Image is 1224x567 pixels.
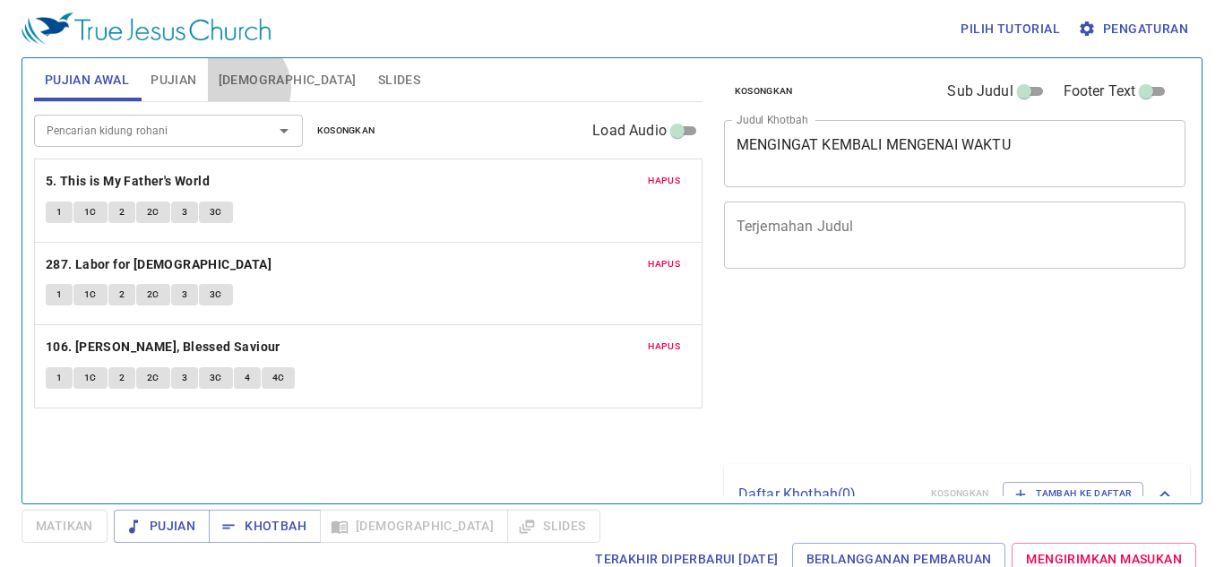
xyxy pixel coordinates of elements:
span: Pujian [151,69,196,91]
span: [DEMOGRAPHIC_DATA] [219,69,357,91]
div: Daftar Khotbah(0)KosongkanTambah ke Daftar [724,464,1190,523]
p: Daftar Khotbah ( 0 ) [738,484,917,505]
span: 3 [182,370,187,386]
button: 3C [199,202,233,223]
span: 2 [119,204,125,220]
button: 1C [73,202,108,223]
span: 2C [147,287,159,303]
span: 1 [56,370,62,386]
b: 106. [PERSON_NAME], Blessed Saviour [46,336,280,358]
button: 4 [234,367,261,389]
span: Sub Judul [947,81,1013,102]
button: Hapus [637,253,691,275]
button: 3 [171,202,198,223]
button: Open [272,118,297,143]
button: Khotbah [209,510,321,543]
button: 1 [46,284,73,305]
button: Pengaturan [1074,13,1195,46]
span: Khotbah [223,515,306,537]
b: 5. This is My Father's World [46,170,210,193]
button: 287. Labor for [DEMOGRAPHIC_DATA] [46,253,275,276]
span: 4 [245,370,250,386]
span: Slides [378,69,420,91]
b: 287. Labor for [DEMOGRAPHIC_DATA] [46,253,272,276]
span: 1C [84,370,97,386]
span: 1 [56,204,62,220]
span: Pengaturan [1082,18,1188,40]
span: Load Audio [592,120,667,142]
button: 2 [108,202,135,223]
textarea: MENGINGAT KEMBALI MENGENAI WAKTU [737,136,1174,170]
button: Pilih tutorial [953,13,1067,46]
span: 2 [119,370,125,386]
iframe: from-child [717,288,1096,458]
span: 3 [182,204,187,220]
button: 2 [108,367,135,389]
button: 1C [73,284,108,305]
span: Tambah ke Daftar [1014,485,1132,502]
button: Kosongkan [724,81,804,102]
img: True Jesus Church [22,13,271,45]
button: 1 [46,367,73,389]
button: Hapus [637,170,691,192]
button: 1 [46,202,73,223]
button: 3C [199,284,233,305]
button: 5. This is My Father's World [46,170,213,193]
span: 2 [119,287,125,303]
span: Kosongkan [317,123,375,139]
span: 1 [56,287,62,303]
button: Hapus [637,336,691,357]
span: Pujian [128,515,195,537]
button: 3 [171,284,198,305]
span: Hapus [648,173,680,189]
button: 3C [199,367,233,389]
button: 2 [108,284,135,305]
span: Footer Text [1064,81,1136,102]
span: 1C [84,287,97,303]
button: Pujian [114,510,210,543]
button: 2C [136,202,170,223]
span: 4C [272,370,285,386]
button: 3 [171,367,198,389]
span: Kosongkan [735,83,793,99]
button: 4C [262,367,296,389]
span: 1C [84,204,97,220]
button: 2C [136,367,170,389]
button: Kosongkan [306,120,386,142]
span: 2C [147,204,159,220]
span: 3C [210,287,222,303]
span: 3C [210,204,222,220]
button: 1C [73,367,108,389]
span: Hapus [648,256,680,272]
button: 106. [PERSON_NAME], Blessed Saviour [46,336,283,358]
span: 3C [210,370,222,386]
span: Hapus [648,339,680,355]
button: Tambah ke Daftar [1003,482,1143,505]
span: 2C [147,370,159,386]
button: 2C [136,284,170,305]
span: Pilih tutorial [961,18,1060,40]
span: Pujian Awal [45,69,129,91]
span: 3 [182,287,187,303]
